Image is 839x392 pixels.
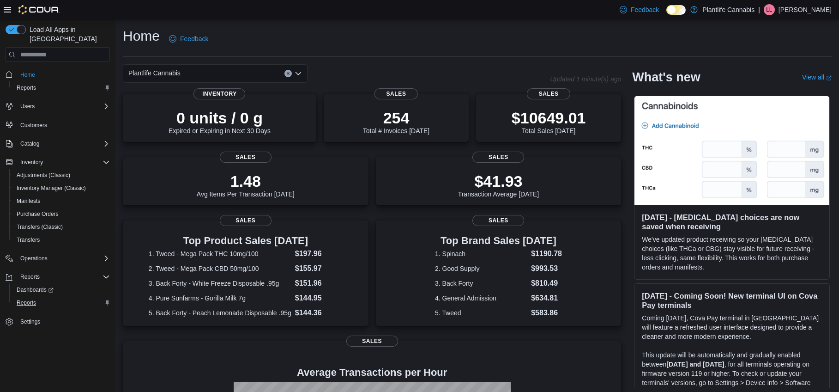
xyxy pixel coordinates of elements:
a: Feedback [165,30,212,48]
span: Transfers [13,234,110,245]
button: Customers [2,118,114,132]
span: Feedback [631,5,659,14]
h3: Top Product Sales [DATE] [149,235,343,246]
dd: $144.95 [295,293,343,304]
span: Reports [17,271,110,282]
dd: $155.97 [295,263,343,274]
dd: $197.96 [295,248,343,259]
span: Purchase Orders [13,208,110,220]
span: Reports [17,299,36,306]
a: Dashboards [9,283,114,296]
dd: $1190.78 [531,248,562,259]
h3: Top Brand Sales [DATE] [435,235,562,246]
span: Adjustments (Classic) [17,171,70,179]
div: Avg Items Per Transaction [DATE] [197,172,295,198]
span: Transfers (Classic) [13,221,110,233]
dd: $993.53 [531,263,562,274]
span: Users [20,103,35,110]
a: View allExternal link [802,73,832,81]
button: Users [2,100,114,113]
a: Feedback [616,0,663,19]
span: Sales [472,215,524,226]
dd: $810.49 [531,278,562,289]
span: Catalog [20,140,39,147]
button: Inventory [17,157,47,168]
p: 1.48 [197,172,295,190]
button: Settings [2,315,114,328]
button: Purchase Orders [9,208,114,220]
img: Cova [18,5,60,14]
span: Sales [220,215,272,226]
a: Adjustments (Classic) [13,170,74,181]
span: Dashboards [17,286,54,294]
span: Sales [374,88,418,99]
span: Purchase Orders [17,210,59,218]
button: Catalog [2,137,114,150]
h4: Average Transactions per Hour [130,367,614,378]
dt: 2. Tweed - Mega Pack CBD 50mg/100 [149,264,291,273]
button: Users [17,101,38,112]
dt: 4. Pure Sunfarms - Gorilla Milk 7g [149,294,291,303]
button: Catalog [17,138,43,149]
button: Reports [9,296,114,309]
h3: [DATE] - [MEDICAL_DATA] choices are now saved when receiving [642,213,822,231]
div: Total Sales [DATE] [512,109,586,135]
p: We've updated product receiving so your [MEDICAL_DATA] choices (like THCa or CBG) stay visible fo... [642,235,822,272]
span: Inventory Manager (Classic) [17,184,86,192]
span: Adjustments (Classic) [13,170,110,181]
span: Settings [20,318,40,325]
h1: Home [123,27,160,45]
button: Open list of options [295,70,302,77]
button: Reports [2,270,114,283]
p: $41.93 [458,172,539,190]
dt: 4. General Admission [435,294,527,303]
span: Operations [20,255,48,262]
dd: $144.36 [295,307,343,318]
a: Reports [13,297,40,308]
div: Lex Lozanski [764,4,775,15]
span: Dashboards [13,284,110,295]
span: Transfers [17,236,40,244]
p: $10649.01 [512,109,586,127]
button: Reports [9,81,114,94]
span: Settings [17,316,110,327]
button: Manifests [9,195,114,208]
span: Catalog [17,138,110,149]
p: Plantlife Cannabis [702,4,754,15]
a: Dashboards [13,284,57,295]
a: Customers [17,120,51,131]
a: Transfers (Classic) [13,221,66,233]
dd: $583.86 [531,307,562,318]
span: Manifests [17,197,40,205]
div: Transaction Average [DATE] [458,172,539,198]
p: 254 [363,109,429,127]
button: Inventory Manager (Classic) [9,182,114,195]
span: Inventory [193,88,245,99]
div: Total # Invoices [DATE] [363,109,429,135]
div: Expired or Expiring in Next 30 Days [169,109,271,135]
dt: 5. Tweed [435,308,527,318]
dd: $634.81 [531,293,562,304]
span: Sales [472,152,524,163]
a: Home [17,69,39,80]
dt: 3. Back Forty [435,279,527,288]
span: Sales [346,336,398,347]
span: Inventory Manager (Classic) [13,183,110,194]
dt: 1. Tweed - Mega Pack THC 10mg/100 [149,249,291,258]
span: Reports [13,82,110,93]
span: Operations [17,253,110,264]
span: Inventory [17,157,110,168]
span: Customers [17,119,110,131]
p: | [758,4,760,15]
p: 0 units / 0 g [169,109,271,127]
span: Sales [527,88,570,99]
a: Purchase Orders [13,208,62,220]
dt: 3. Back Forty - White Freeze Disposable .95g [149,279,291,288]
strong: [DATE] and [DATE] [666,361,724,368]
span: Home [20,71,35,79]
a: Transfers [13,234,43,245]
h3: [DATE] - Coming Soon! New terminal UI on Cova Pay terminals [642,291,822,310]
button: Inventory [2,156,114,169]
button: Home [2,67,114,81]
span: Customers [20,122,47,129]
